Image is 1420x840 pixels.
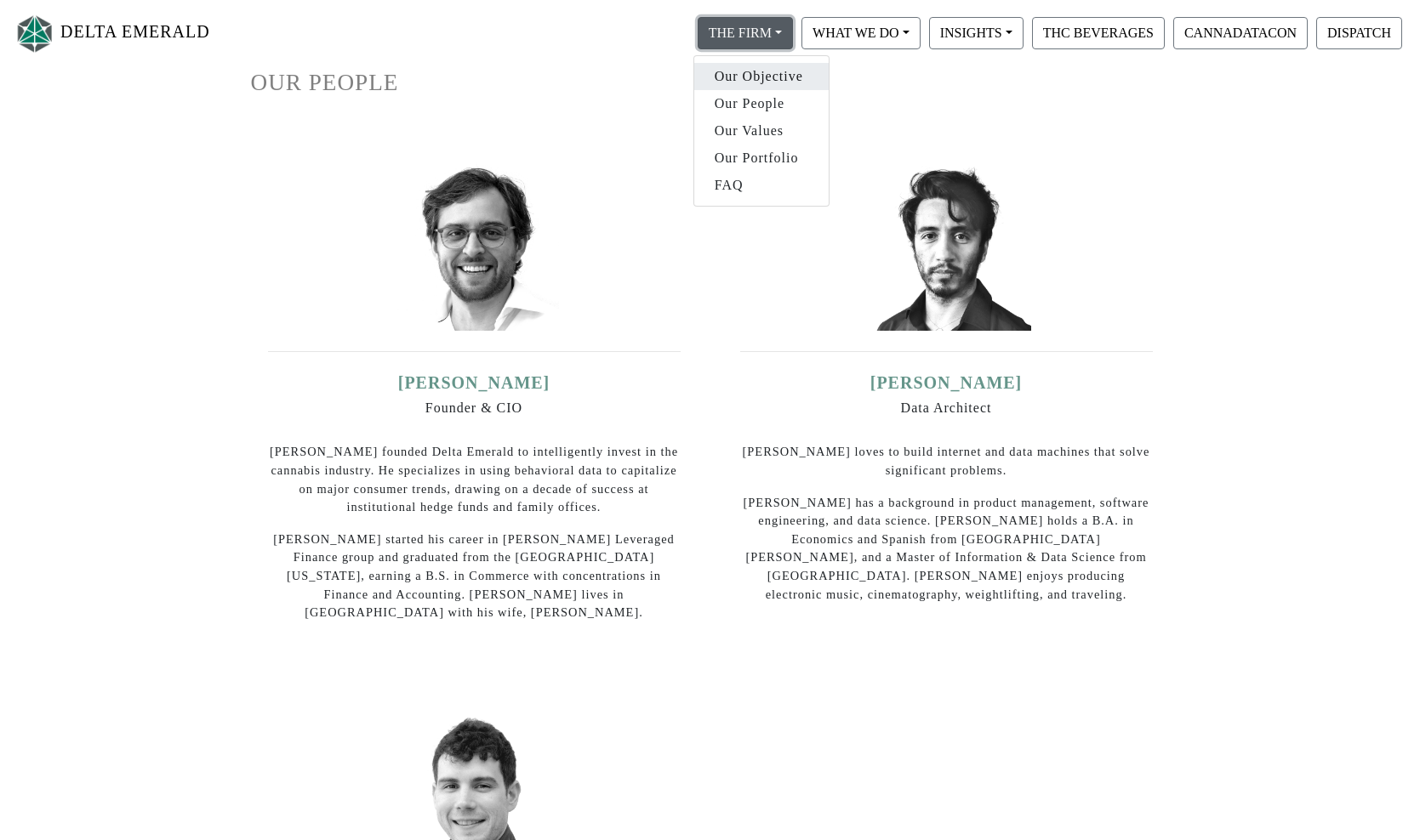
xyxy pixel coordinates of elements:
[1028,25,1169,39] a: THC BEVERAGES
[929,17,1024,49] button: INSIGHTS
[740,400,1153,416] h6: Data Architect
[398,373,550,392] a: [PERSON_NAME]
[740,494,1153,604] p: [PERSON_NAME] has a background in product management, software engineering, and data science. [PE...
[268,531,681,622] p: [PERSON_NAME] started his career in [PERSON_NAME] Leveraged Finance group and graduated from the ...
[389,161,559,331] img: ian
[1312,25,1406,39] a: DISPATCH
[1169,25,1312,39] a: CANNADATACON
[1316,17,1402,49] button: DISPATCH
[1032,17,1165,49] button: THC BEVERAGES
[694,90,829,117] a: Our People
[801,17,921,49] button: WHAT WE DO
[268,400,681,416] h6: Founder & CIO
[740,443,1153,480] p: [PERSON_NAME] loves to build internet and data machines that solve significant problems.
[694,117,829,145] a: Our Values
[870,373,1023,392] a: [PERSON_NAME]
[693,55,830,207] div: THE FIRM
[694,145,829,172] a: Our Portfolio
[14,11,56,56] img: Logo
[14,7,210,60] a: DELTA EMERALD
[251,69,1170,97] h1: OUR PEOPLE
[1173,17,1308,49] button: CANNADATACON
[268,443,681,516] p: [PERSON_NAME] founded Delta Emerald to intelligently invest in the cannabis industry. He speciali...
[694,63,829,90] a: Our Objective
[861,161,1031,331] img: david
[698,17,793,49] button: THE FIRM
[694,172,829,199] a: FAQ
